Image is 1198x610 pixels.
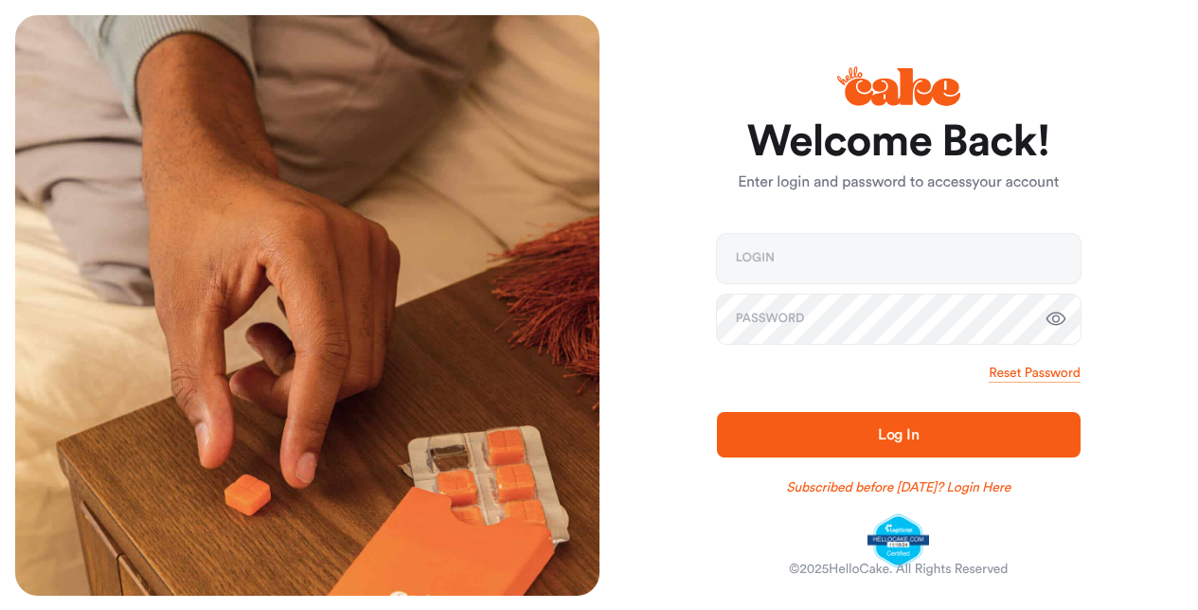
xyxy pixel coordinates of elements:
img: legit-script-certified.png [867,514,929,567]
a: Reset Password [989,364,1080,383]
p: Enter login and password to access your account [717,171,1081,194]
button: Log In [717,412,1081,457]
a: Subscribed before [DATE]? Login Here [786,478,1010,497]
span: Log In [878,427,920,442]
div: © 2025 HelloCake. All Rights Reserved [789,560,1008,579]
h1: Welcome Back! [717,119,1081,165]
